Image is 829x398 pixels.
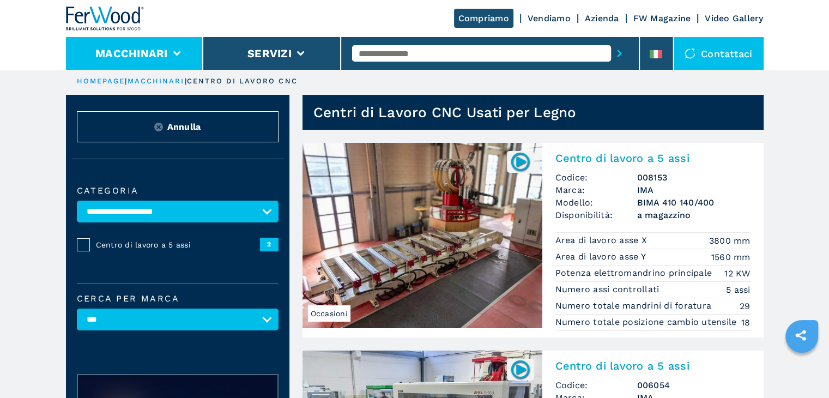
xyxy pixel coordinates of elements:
[740,300,751,312] em: 29
[77,77,125,85] a: HOMEPAGE
[555,284,662,296] p: Numero assi controllati
[187,76,298,86] p: centro di lavoro cnc
[247,47,292,60] button: Servizi
[555,300,715,312] p: Numero totale mandrini di foratura
[787,322,814,349] a: sharethis
[528,13,571,23] a: Vendiamo
[585,13,619,23] a: Azienda
[674,37,764,70] div: Contattaci
[510,359,531,380] img: 006054
[77,294,279,303] label: Cerca per marca
[555,251,649,263] p: Area di lavoro asse Y
[313,104,577,121] h1: Centri di Lavoro CNC Usati per Legno
[555,359,751,372] h2: Centro di lavoro a 5 assi
[308,305,350,322] span: Occasioni
[510,151,531,172] img: 008153
[637,196,751,209] h3: BIMA 410 140/400
[167,120,201,133] span: Annulla
[260,238,279,251] span: 2
[555,171,637,184] span: Codice:
[555,316,740,328] p: Numero totale posizione cambio utensile
[611,41,628,66] button: submit-button
[77,186,279,195] label: Categoria
[705,13,763,23] a: Video Gallery
[711,251,751,263] em: 1560 mm
[555,152,751,165] h2: Centro di lavoro a 5 assi
[77,111,279,142] button: ResetAnnulla
[66,7,144,31] img: Ferwood
[726,284,751,296] em: 5 assi
[185,77,187,85] span: |
[555,209,637,221] span: Disponibilità:
[555,379,637,391] span: Codice:
[555,234,650,246] p: Area di lavoro asse X
[637,184,751,196] h3: IMA
[128,77,185,85] a: macchinari
[633,13,691,23] a: FW Magazine
[555,196,637,209] span: Modello:
[125,77,127,85] span: |
[724,267,750,280] em: 12 KW
[302,143,764,337] a: Centro di lavoro a 5 assi IMA BIMA 410 140/400Occasioni008153Centro di lavoro a 5 assiCodice:0081...
[555,184,637,196] span: Marca:
[154,123,163,131] img: Reset
[685,48,695,59] img: Contattaci
[637,209,751,221] span: a magazzino
[302,143,542,328] img: Centro di lavoro a 5 assi IMA BIMA 410 140/400
[454,9,513,28] a: Compriamo
[783,349,821,390] iframe: Chat
[709,234,751,247] em: 3800 mm
[555,267,715,279] p: Potenza elettromandrino principale
[637,171,751,184] h3: 008153
[96,239,260,250] span: Centro di lavoro a 5 assi
[95,47,168,60] button: Macchinari
[637,379,751,391] h3: 006054
[741,316,751,329] em: 18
